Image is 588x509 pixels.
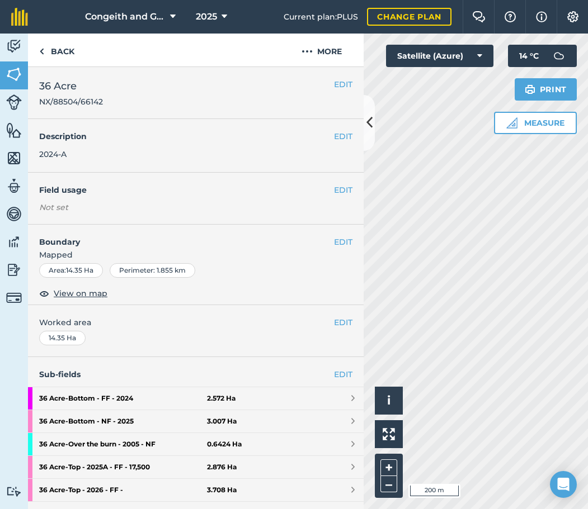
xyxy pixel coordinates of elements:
h4: Field usage [39,184,334,196]
img: svg+xml;base64,PD94bWwgdmVyc2lvbj0iMS4wIiBlbmNvZGluZz0idXRmLTgiPz4KPCEtLSBHZW5lcmF0b3I6IEFkb2JlIE... [548,45,570,67]
span: Congeith and Glaisters [85,10,166,23]
h4: Description [39,130,352,142]
span: Worked area [39,316,352,329]
span: i [387,393,391,407]
span: 2024-A [39,149,67,159]
img: svg+xml;base64,PD94bWwgdmVyc2lvbj0iMS4wIiBlbmNvZGluZz0idXRmLTgiPz4KPCEtLSBHZW5lcmF0b3I6IEFkb2JlIE... [6,234,22,250]
img: Ruler icon [506,117,518,129]
span: 14 ° C [519,45,539,67]
strong: 36 Acre - Over the burn - 2005 - NF [39,433,207,455]
button: View on map [39,287,107,300]
img: svg+xml;base64,PHN2ZyB4bWxucz0iaHR0cDovL3d3dy53My5vcmcvMjAwMC9zdmciIHdpZHRoPSIyMCIgaGVpZ2h0PSIyNC... [302,45,313,58]
img: A question mark icon [504,11,517,22]
img: Four arrows, one pointing top left, one top right, one bottom right and the last bottom left [383,428,395,440]
img: svg+xml;base64,PHN2ZyB4bWxucz0iaHR0cDovL3d3dy53My5vcmcvMjAwMC9zdmciIHdpZHRoPSI5IiBoZWlnaHQ9IjI0Ii... [39,45,44,58]
span: 2025 [196,10,217,23]
img: A cog icon [566,11,580,22]
div: Area : 14.35 Ha [39,263,103,278]
strong: 2.572 Ha [207,394,236,403]
a: 36 Acre-Bottom - FF - 20242.572 Ha [28,387,364,410]
a: Change plan [367,8,451,26]
strong: 3.007 Ha [207,417,237,426]
strong: 3.708 Ha [207,486,237,494]
a: 36 Acre-Bottom - NF - 20253.007 Ha [28,410,364,432]
a: EDIT [334,368,352,380]
img: fieldmargin Logo [11,8,28,26]
strong: 36 Acre - Bottom - NF - 2025 [39,410,207,432]
button: EDIT [334,184,352,196]
strong: 36 Acre - Top - 2026 - FF - [39,479,207,501]
img: svg+xml;base64,PHN2ZyB4bWxucz0iaHR0cDovL3d3dy53My5vcmcvMjAwMC9zdmciIHdpZHRoPSI1NiIgaGVpZ2h0PSI2MC... [6,150,22,167]
h4: Boundary [28,225,334,248]
button: i [375,387,403,415]
button: EDIT [334,316,352,329]
a: Back [28,34,86,66]
button: Satellite (Azure) [386,45,493,67]
button: 14 °C [508,45,577,67]
button: More [280,34,364,66]
strong: 2.876 Ha [207,463,237,472]
img: svg+xml;base64,PD94bWwgdmVyc2lvbj0iMS4wIiBlbmNvZGluZz0idXRmLTgiPz4KPCEtLSBHZW5lcmF0b3I6IEFkb2JlIE... [6,38,22,55]
img: svg+xml;base64,PD94bWwgdmVyc2lvbj0iMS4wIiBlbmNvZGluZz0idXRmLTgiPz4KPCEtLSBHZW5lcmF0b3I6IEFkb2JlIE... [6,261,22,278]
strong: 0.6424 Ha [207,440,242,449]
img: svg+xml;base64,PD94bWwgdmVyc2lvbj0iMS4wIiBlbmNvZGluZz0idXRmLTgiPz4KPCEtLSBHZW5lcmF0b3I6IEFkb2JlIE... [6,94,22,110]
button: Measure [494,112,577,134]
strong: 36 Acre - Bottom - FF - 2024 [39,387,207,410]
div: Open Intercom Messenger [550,471,577,498]
img: svg+xml;base64,PHN2ZyB4bWxucz0iaHR0cDovL3d3dy53My5vcmcvMjAwMC9zdmciIHdpZHRoPSIxOSIgaGVpZ2h0PSIyNC... [525,83,535,96]
div: Not set [39,202,352,213]
img: svg+xml;base64,PHN2ZyB4bWxucz0iaHR0cDovL3d3dy53My5vcmcvMjAwMC9zdmciIHdpZHRoPSI1NiIgaGVpZ2h0PSI2MC... [6,122,22,139]
button: – [380,476,397,492]
h4: Sub-fields [28,368,364,380]
button: EDIT [334,78,352,91]
a: 36 Acre-Top - 2025A - FF - 17,5002.876 Ha [28,456,364,478]
img: svg+xml;base64,PHN2ZyB4bWxucz0iaHR0cDovL3d3dy53My5vcmcvMjAwMC9zdmciIHdpZHRoPSIxOCIgaGVpZ2h0PSIyNC... [39,287,49,300]
div: Perimeter : 1.855 km [110,263,195,278]
button: EDIT [334,130,352,142]
img: Two speech bubbles overlapping with the left bubble in the forefront [472,11,486,22]
div: 14.35 Ha [39,331,86,345]
span: 36 Acre [39,78,103,94]
span: NX/88504/66142 [39,96,103,107]
img: svg+xml;base64,PD94bWwgdmVyc2lvbj0iMS4wIiBlbmNvZGluZz0idXRmLTgiPz4KPCEtLSBHZW5lcmF0b3I6IEFkb2JlIE... [6,206,22,222]
img: svg+xml;base64,PD94bWwgdmVyc2lvbj0iMS4wIiBlbmNvZGluZz0idXRmLTgiPz4KPCEtLSBHZW5lcmF0b3I6IEFkb2JlIE... [6,290,22,306]
img: svg+xml;base64,PHN2ZyB4bWxucz0iaHR0cDovL3d3dy53My5vcmcvMjAwMC9zdmciIHdpZHRoPSIxNyIgaGVpZ2h0PSIxNy... [536,10,547,23]
button: Print [515,78,577,101]
img: svg+xml;base64,PD94bWwgdmVyc2lvbj0iMS4wIiBlbmNvZGluZz0idXRmLTgiPz4KPCEtLSBHZW5lcmF0b3I6IEFkb2JlIE... [6,178,22,194]
button: + [380,459,397,476]
a: 36 Acre-Over the burn - 2005 - NF0.6424 Ha [28,433,364,455]
strong: 36 Acre - Top - 2025A - FF - 17,500 [39,456,207,478]
a: 36 Acre-Top - 2026 - FF -3.708 Ha [28,479,364,501]
span: View on map [54,287,107,299]
button: EDIT [334,236,352,248]
img: svg+xml;base64,PD94bWwgdmVyc2lvbj0iMS4wIiBlbmNvZGluZz0idXRmLTgiPz4KPCEtLSBHZW5lcmF0b3I6IEFkb2JlIE... [6,486,22,497]
img: svg+xml;base64,PHN2ZyB4bWxucz0iaHR0cDovL3d3dy53My5vcmcvMjAwMC9zdmciIHdpZHRoPSI1NiIgaGVpZ2h0PSI2MC... [6,66,22,83]
span: Mapped [28,249,364,261]
span: Current plan : PLUS [284,11,358,23]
